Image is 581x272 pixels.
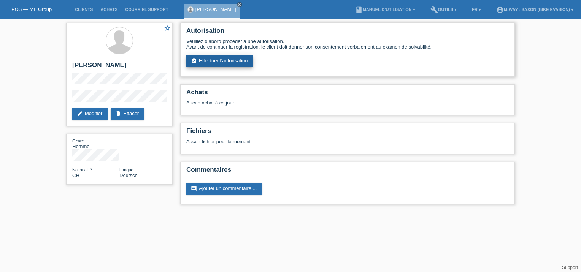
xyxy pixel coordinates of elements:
div: Veuillez d’abord procéder à une autorisation. Avant de continuer la registration, le client doit ... [186,38,509,50]
h2: Autorisation [186,27,509,38]
i: star_border [164,25,171,32]
a: bookManuel d’utilisation ▾ [351,7,419,12]
div: Homme [72,138,119,149]
div: Aucun fichier pour le moment [186,139,419,144]
i: build [430,6,438,14]
a: POS — MF Group [11,6,52,12]
a: account_circlem-way - Saxon (Bike Evasion) ▾ [492,7,577,12]
a: Support [562,265,578,270]
i: comment [191,185,197,191]
a: [PERSON_NAME] [195,6,236,12]
i: close [238,3,241,6]
i: book [355,6,363,14]
div: Aucun achat à ce jour. [186,100,509,111]
i: assignment_turned_in [191,58,197,64]
a: Achats [97,7,121,12]
span: Genre [72,139,84,143]
h2: Commentaires [186,166,509,177]
a: Clients [71,7,97,12]
span: Langue [119,168,133,172]
span: Nationalité [72,168,92,172]
a: buildOutils ▾ [427,7,460,12]
a: editModifier [72,108,108,120]
i: delete [115,111,121,117]
span: Deutsch [119,172,138,178]
i: account_circle [496,6,504,14]
h2: [PERSON_NAME] [72,62,167,73]
i: edit [77,111,83,117]
a: commentAjouter un commentaire ... [186,183,262,195]
a: assignment_turned_inEffectuer l’autorisation [186,55,253,67]
a: deleteEffacer [111,108,144,120]
a: close [237,2,242,7]
a: FR ▾ [468,7,485,12]
a: Courriel Support [121,7,172,12]
h2: Achats [186,89,509,100]
h2: Fichiers [186,127,509,139]
span: Suisse [72,172,79,178]
a: star_border [164,25,171,33]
